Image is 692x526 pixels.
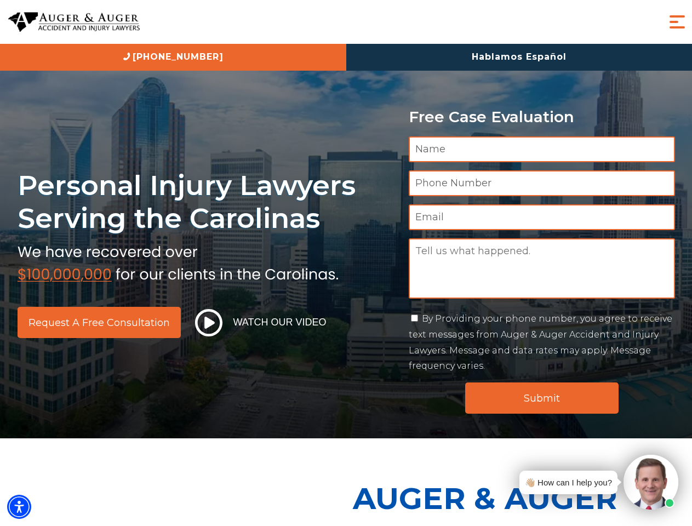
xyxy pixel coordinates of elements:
[353,471,686,525] p: Auger & Auger
[666,11,688,33] button: Menu
[7,495,31,519] div: Accessibility Menu
[409,170,675,196] input: Phone Number
[28,318,170,328] span: Request a Free Consultation
[8,12,140,32] img: Auger & Auger Accident and Injury Lawyers Logo
[409,313,672,371] label: By Providing your phone number, you agree to receive text messages from Auger & Auger Accident an...
[409,108,675,125] p: Free Case Evaluation
[18,307,181,338] a: Request a Free Consultation
[192,308,330,337] button: Watch Our Video
[18,169,396,235] h1: Personal Injury Lawyers Serving the Carolinas
[465,382,619,414] input: Submit
[409,204,675,230] input: Email
[525,475,612,490] div: 👋🏼 How can I help you?
[624,455,678,510] img: Intaker widget Avatar
[18,241,339,282] img: sub text
[409,136,675,162] input: Name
